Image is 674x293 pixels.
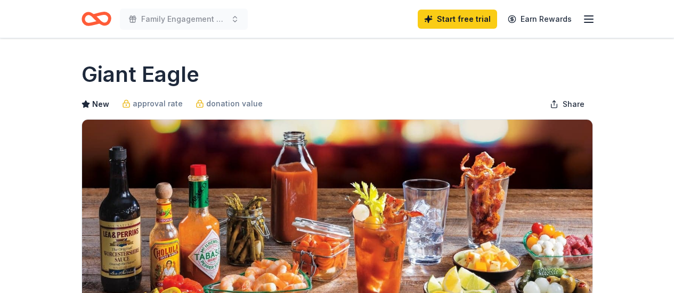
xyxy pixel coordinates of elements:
button: Family Engagement Night [120,9,248,30]
a: Earn Rewards [501,10,578,29]
span: Share [563,98,584,111]
span: donation value [206,97,263,110]
span: Family Engagement Night [141,13,226,26]
button: Share [541,94,593,115]
span: New [92,98,109,111]
a: Start free trial [418,10,497,29]
a: approval rate [122,97,183,110]
a: donation value [196,97,263,110]
span: approval rate [133,97,183,110]
a: Home [82,6,111,31]
h1: Giant Eagle [82,60,199,89]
